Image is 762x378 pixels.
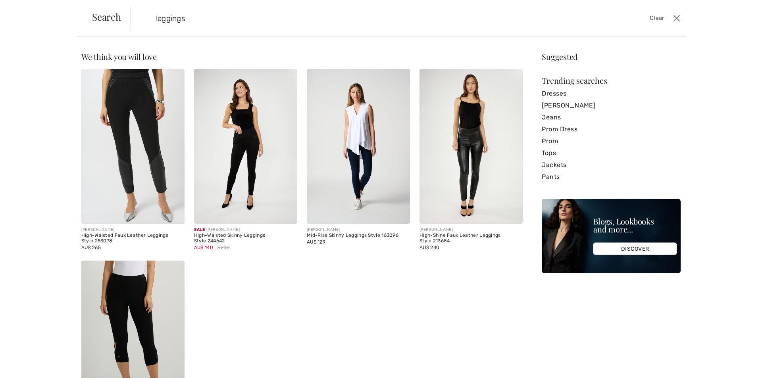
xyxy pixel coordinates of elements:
[542,171,681,183] a: Pants
[81,69,185,224] img: High-Waisted Faux Leather Leggings Style 253078. Black
[194,69,297,224] img: High-Waisted Skinny Leggings Style 244642. Black
[650,14,664,23] span: Clear
[194,227,297,233] div: [PERSON_NAME]
[419,233,523,244] div: High-Shine Faux Leather Leggings Style 213684
[81,233,185,244] div: High-Waisted Faux Leather Leggings Style 253078
[542,88,681,100] a: Dresses
[307,227,410,233] div: [PERSON_NAME]
[542,100,681,111] a: [PERSON_NAME]
[150,6,541,30] input: TYPE TO SEARCH
[194,227,205,232] span: Sale
[217,244,230,251] span: $200
[194,233,297,244] div: High-Waisted Skinny Leggings Style 244642
[81,245,101,250] span: AU$ 265
[542,111,681,123] a: Jeans
[671,12,683,25] button: Close
[542,147,681,159] a: Tops
[542,77,681,84] div: Trending searches
[542,159,681,171] a: Jackets
[419,245,439,250] span: AU$ 240
[81,51,157,62] span: We think you will love
[542,135,681,147] a: Prom
[419,227,523,233] div: [PERSON_NAME]
[81,227,185,233] div: [PERSON_NAME]
[194,245,213,250] span: AU$ 140
[419,69,523,224] img: High-Shine Faux Leather Leggings Style 213684. Black
[542,53,681,61] div: Suggested
[307,239,325,245] span: AU$ 129
[593,217,677,233] div: Blogs, Lookbooks and more...
[307,233,410,238] div: Mid-Rise Skinny Leggings Style 163096
[307,69,410,224] img: Mid-Rise Skinny Leggings Style 163096. Midnight Blue 40
[542,123,681,135] a: Prom Dress
[542,199,681,273] img: Blogs, Lookbooks and more...
[593,243,677,255] div: DISCOVER
[92,12,121,21] span: Search
[18,6,34,13] span: Help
